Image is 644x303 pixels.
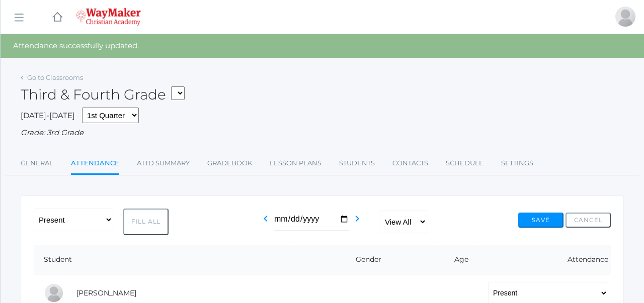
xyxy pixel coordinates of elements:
[392,153,428,173] a: Contacts
[123,209,169,235] button: Fill All
[21,111,75,120] span: [DATE]-[DATE]
[292,245,438,274] th: Gender
[1,34,644,58] div: Attendance successfully updated.
[260,217,272,227] a: chevron_left
[207,153,252,173] a: Gradebook
[351,213,363,225] i: chevron_right
[76,8,141,26] img: 4_waymaker-logo-stack-white.png
[438,245,478,274] th: Age
[137,153,190,173] a: Attd Summary
[21,153,53,173] a: General
[76,288,136,297] a: [PERSON_NAME]
[478,245,611,274] th: Attendance
[501,153,533,173] a: Settings
[339,153,375,173] a: Students
[44,283,64,303] div: Elijah Benzinger-Stephens
[518,213,563,228] button: Save
[446,153,484,173] a: Schedule
[351,217,363,227] a: chevron_right
[21,87,185,103] h2: Third & Fourth Grade
[615,7,635,27] div: Joshua Bennett
[566,213,611,228] button: Cancel
[260,213,272,225] i: chevron_left
[27,73,83,81] a: Go to Classrooms
[21,127,624,139] div: Grade: 3rd Grade
[270,153,321,173] a: Lesson Plans
[34,245,292,274] th: Student
[71,153,119,175] a: Attendance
